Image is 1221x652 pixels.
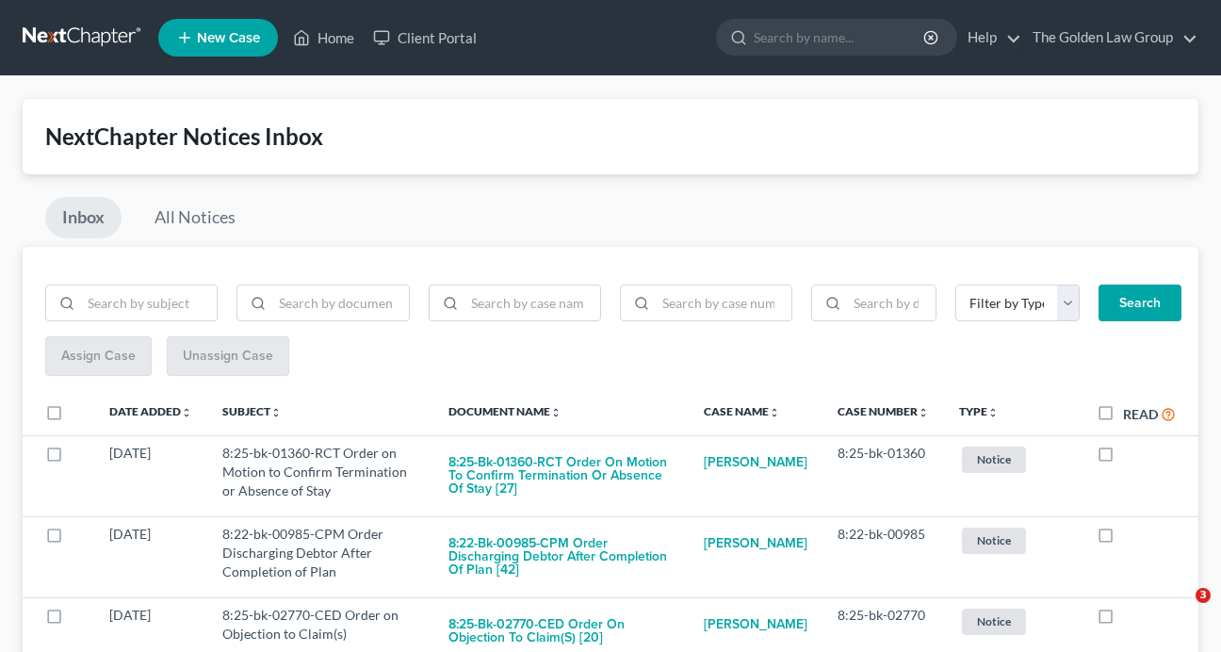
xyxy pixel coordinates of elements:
a: Home [284,21,364,55]
td: [DATE] [94,516,207,597]
td: 8:22-bk-00985-CPM Order Discharging Debtor After Completion of Plan [207,516,433,597]
a: Notice [959,606,1066,637]
a: Case Nameunfold_more [704,404,780,418]
input: Search by subject [81,285,217,321]
span: Notice [962,447,1026,472]
i: unfold_more [270,407,282,418]
a: Subjectunfold_more [222,404,282,418]
a: Typeunfold_more [959,404,999,418]
div: NextChapter Notices Inbox [45,122,1176,152]
a: Case Numberunfold_more [838,404,929,418]
input: Search by case name [464,285,600,321]
a: Date Addedunfold_more [109,404,192,418]
i: unfold_more [918,407,929,418]
a: All Notices [138,197,252,238]
a: Help [958,21,1021,55]
iframe: Intercom live chat [1157,588,1202,633]
a: [PERSON_NAME] [704,444,807,481]
span: Notice [962,609,1026,634]
a: Inbox [45,197,122,238]
a: [PERSON_NAME] [704,606,807,644]
input: Search by name... [754,20,926,55]
i: unfold_more [987,407,999,418]
a: The Golden Law Group [1023,21,1197,55]
i: unfold_more [550,407,562,418]
label: Read [1123,404,1158,424]
a: Notice [959,525,1066,556]
td: 8:25-bk-01360 [822,435,944,516]
td: 8:22-bk-00985 [822,516,944,597]
span: 3 [1196,588,1211,603]
i: unfold_more [769,407,780,418]
a: Client Portal [364,21,486,55]
input: Search by date [847,285,936,321]
input: Search by document name [272,285,408,321]
button: 8:25-bk-01360-RCT Order on Motion to Confirm Termination or Absence of Stay [27] [448,444,674,508]
span: Notice [962,528,1026,553]
i: unfold_more [181,407,192,418]
td: 8:25-bk-01360-RCT Order on Motion to Confirm Termination or Absence of Stay [207,435,433,516]
td: [DATE] [94,435,207,516]
a: Notice [959,444,1066,475]
a: [PERSON_NAME] [704,525,807,562]
input: Search by case number [656,285,791,321]
a: Document Nameunfold_more [448,404,562,418]
button: Search [1099,285,1181,322]
button: 8:22-bk-00985-CPM Order Discharging Debtor After Completion of Plan [42] [448,525,674,589]
span: New Case [197,31,260,45]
